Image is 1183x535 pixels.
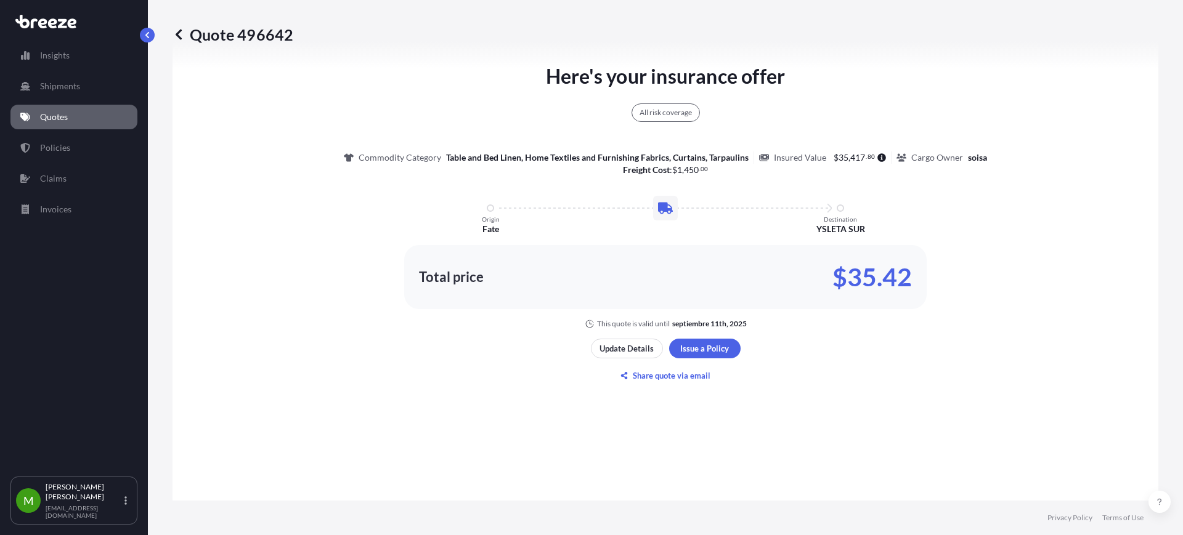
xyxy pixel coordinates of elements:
[623,164,670,175] b: Freight Cost
[40,49,70,62] p: Insights
[40,172,67,185] p: Claims
[591,366,741,385] button: Share quote via email
[46,504,122,519] p: [EMAIL_ADDRESS][DOMAIN_NAME]
[482,215,500,223] p: Origin
[824,215,857,223] p: Destination
[10,74,137,99] a: Shipments
[911,151,963,164] p: Cargo Owner
[677,166,682,174] span: 1
[669,339,741,358] button: Issue a Policy
[591,339,663,358] button: Update Details
[672,319,747,329] p: septiembre 11th, 2025
[848,153,850,162] span: ,
[10,43,137,68] a: Insights
[632,103,700,122] div: All risk coverage
[10,105,137,129] a: Quotes
[40,142,70,154] p: Policies
[968,151,987,164] p: soisa
[40,203,71,215] p: Invoices
[10,166,137,191] a: Claims
[680,342,729,355] p: Issue a Policy
[839,153,848,162] span: 35
[866,155,867,159] span: .
[1102,513,1144,523] a: Terms of Use
[633,369,710,382] p: Share quote via email
[600,342,654,355] p: Update Details
[684,166,699,174] span: 450
[774,151,826,164] p: Insured Value
[868,155,875,159] span: 80
[482,223,499,235] p: Fate
[1047,513,1092,523] a: Privacy Policy
[623,164,709,176] p: :
[546,62,785,91] p: Here's your insurance offer
[46,482,122,502] p: [PERSON_NAME] [PERSON_NAME]
[419,271,484,283] p: Total price
[699,167,701,171] span: .
[10,135,137,160] a: Policies
[10,197,137,222] a: Invoices
[40,80,80,92] p: Shipments
[23,494,34,507] span: M
[832,267,912,287] p: $35.42
[446,151,749,164] p: Table and Bed Linen, Home Textiles and Furnishing Fabrics, Curtains, Tarpaulins
[682,166,684,174] span: ,
[359,151,441,164] p: Commodity Category
[850,153,865,162] span: 417
[40,111,68,123] p: Quotes
[173,25,293,44] p: Quote 496642
[816,223,865,235] p: YSLETA SUR
[597,319,670,329] p: This quote is valid until
[672,166,677,174] span: $
[834,153,839,162] span: $
[701,167,708,171] span: 00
